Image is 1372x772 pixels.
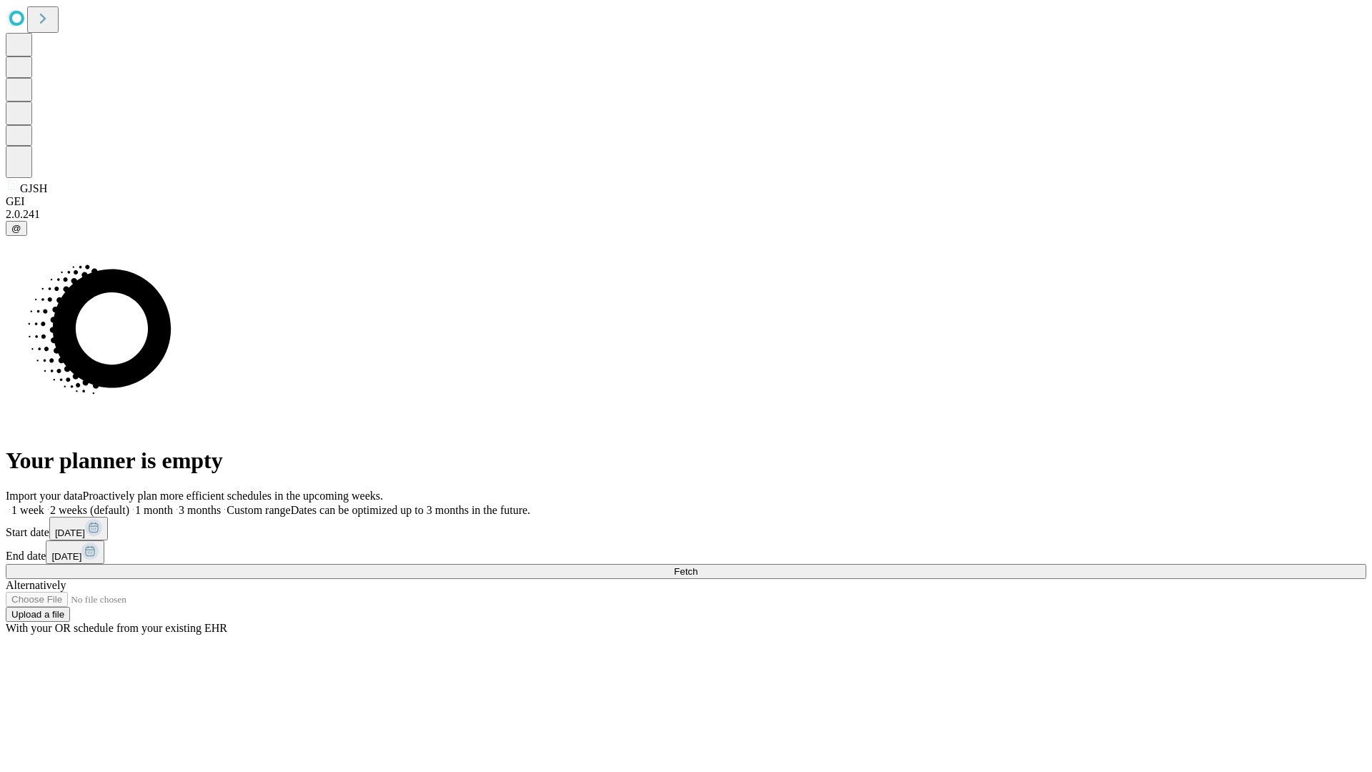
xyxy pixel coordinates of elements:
span: With your OR schedule from your existing EHR [6,622,227,634]
span: Custom range [227,504,290,516]
span: @ [11,223,21,234]
div: End date [6,540,1366,564]
span: GJSH [20,182,47,194]
div: 2.0.241 [6,208,1366,221]
div: GEI [6,195,1366,208]
span: 1 week [11,504,44,516]
span: [DATE] [55,528,85,538]
div: Start date [6,517,1366,540]
button: Fetch [6,564,1366,579]
button: @ [6,221,27,236]
span: Alternatively [6,579,66,591]
span: 3 months [179,504,221,516]
span: 1 month [135,504,173,516]
span: Proactively plan more efficient schedules in the upcoming weeks. [83,490,383,502]
h1: Your planner is empty [6,447,1366,474]
button: [DATE] [49,517,108,540]
span: Import your data [6,490,83,502]
button: [DATE] [46,540,104,564]
span: Dates can be optimized up to 3 months in the future. [291,504,530,516]
span: [DATE] [51,551,81,562]
button: Upload a file [6,607,70,622]
span: 2 weeks (default) [50,504,129,516]
span: Fetch [674,566,697,577]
